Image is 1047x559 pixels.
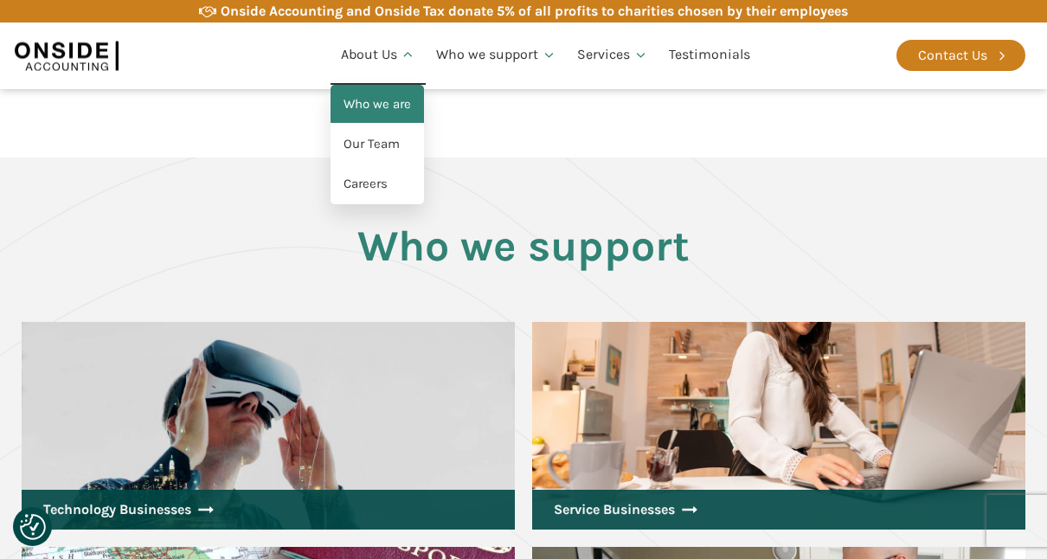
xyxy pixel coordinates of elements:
a: Who we are [331,85,424,125]
a: About Us [331,26,426,85]
a: Services [567,26,658,85]
a: Who we support [426,26,567,85]
h2: Who we support [22,222,1025,270]
div: Contact Us [918,44,987,67]
a: Technology Businesses [22,490,515,530]
a: Contact Us [896,40,1025,71]
a: Our Team [331,125,424,164]
a: Careers [331,164,424,204]
a: Testimonials [658,26,761,85]
img: Onside Accounting [15,35,119,75]
img: Revisit consent button [20,514,46,540]
button: Consent Preferences [20,514,46,540]
a: Service Businesses [532,490,1025,530]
